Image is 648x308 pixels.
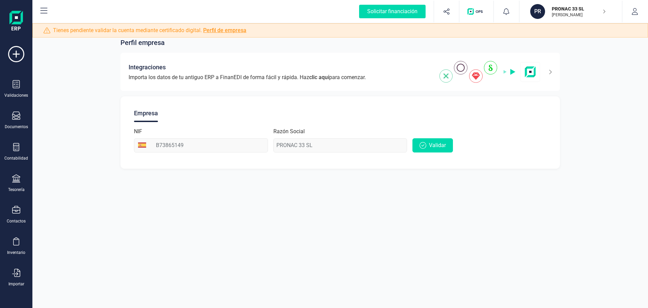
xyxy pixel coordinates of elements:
button: Solicitar financiación [351,1,434,22]
div: Solicitar financiación [359,5,426,18]
button: PRPRONAC 33 SL[PERSON_NAME] [528,1,614,22]
span: Importa los datos de tu antiguo ERP a FinanEDI de forma fácil y rápida. Haz para comenzar. [129,73,366,81]
div: Contabilidad [4,156,28,161]
div: PR [530,4,545,19]
div: Empresa [134,104,158,122]
span: Perfil empresa [120,38,165,47]
div: Validaciones [4,93,28,98]
button: Validar [412,138,453,152]
div: Documentos [5,124,28,129]
img: integrations-img [439,61,540,83]
label: NIF [134,127,142,136]
span: Validar [429,141,446,149]
a: Perfil de empresa [203,27,246,33]
div: Contactos [7,218,26,224]
div: Inventario [7,250,25,255]
img: Logo Finanedi [9,11,23,32]
button: Logo de OPS [463,1,489,22]
span: clic aquí [309,74,329,80]
label: Razón Social [273,127,305,136]
div: Tesorería [8,187,25,192]
span: Integraciones [129,63,166,72]
p: [PERSON_NAME] [552,12,606,18]
p: PRONAC 33 SL [552,5,606,12]
span: Tienes pendiente validar la cuenta mediante certificado digital. [53,26,246,34]
div: Importar [8,281,24,287]
img: Logo de OPS [467,8,485,15]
